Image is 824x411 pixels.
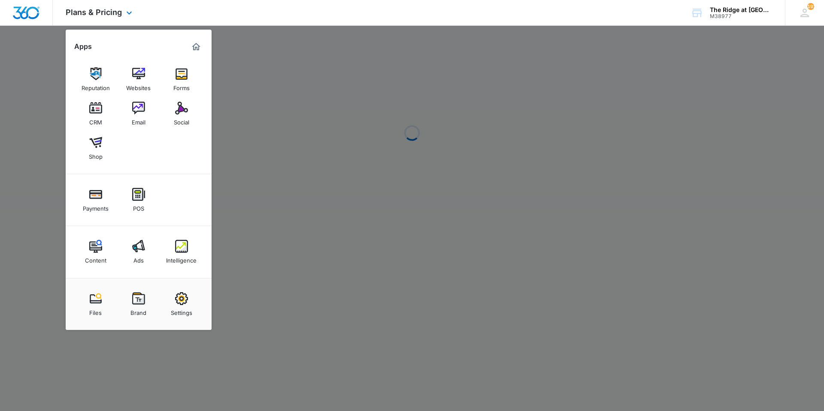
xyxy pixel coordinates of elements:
div: Websites [126,80,151,91]
a: Settings [165,288,198,320]
a: Social [165,97,198,130]
div: Forms [173,80,190,91]
div: POS [133,201,144,212]
a: Ads [122,236,155,268]
h2: Apps [74,42,92,51]
div: Email [132,115,145,126]
div: Files [89,305,102,316]
div: notifications count [807,3,814,10]
div: account name [710,6,772,13]
a: Intelligence [165,236,198,268]
a: Forms [165,63,198,96]
a: Marketing 360® Dashboard [189,40,203,54]
div: Reputation [82,80,110,91]
a: CRM [79,97,112,130]
div: Shop [89,149,103,160]
a: Content [79,236,112,268]
a: Websites [122,63,155,96]
a: Files [79,288,112,320]
div: Settings [171,305,192,316]
a: Reputation [79,63,112,96]
a: POS [122,184,155,216]
div: CRM [89,115,102,126]
div: Intelligence [166,253,197,264]
span: 192 [807,3,814,10]
div: account id [710,13,772,19]
a: Brand [122,288,155,320]
div: Social [174,115,189,126]
div: Brand [130,305,146,316]
div: Content [85,253,106,264]
span: Plans & Pricing [66,8,122,17]
a: Email [122,97,155,130]
a: Shop [79,132,112,164]
div: Payments [83,201,109,212]
a: Payments [79,184,112,216]
div: Ads [133,253,144,264]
